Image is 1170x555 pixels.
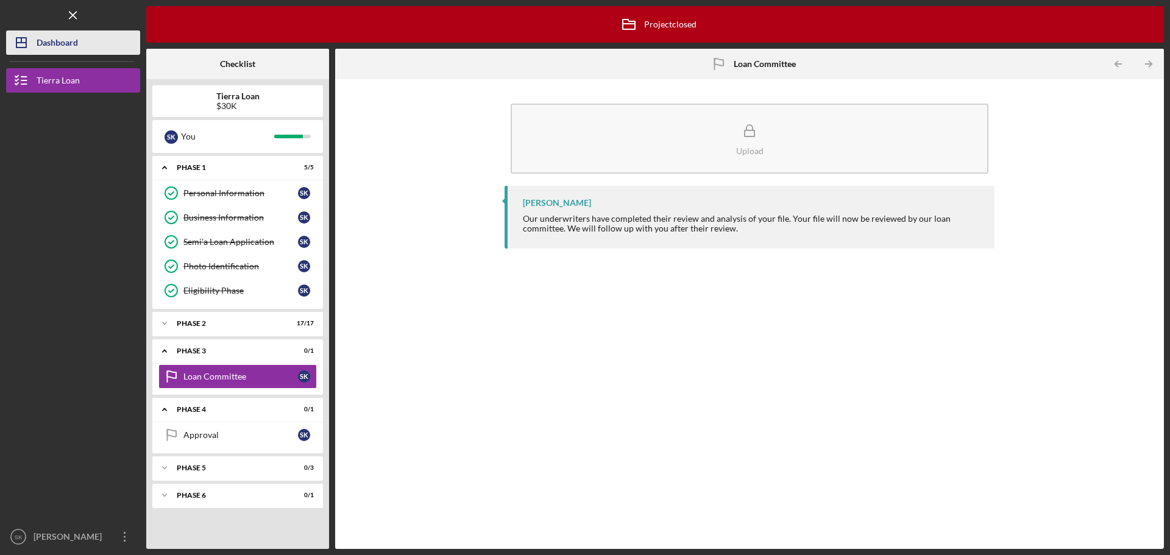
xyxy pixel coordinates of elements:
div: [PERSON_NAME] [30,525,110,552]
div: 17 / 17 [292,320,314,327]
a: ApprovalSK [158,423,317,447]
div: Approval [183,430,298,440]
div: You [181,126,274,147]
div: Tierra Loan [37,68,80,96]
div: Project closed [614,9,697,40]
div: [PERSON_NAME] [523,198,591,208]
div: S K [165,130,178,144]
div: S K [298,260,310,272]
div: S K [298,187,310,199]
div: 5 / 5 [292,164,314,171]
div: Our underwriters have completed their review and analysis of your file. Your file will now be rev... [523,214,982,233]
button: Upload [511,104,988,174]
div: Personal Information [183,188,298,198]
div: Photo Identification [183,261,298,271]
div: 0 / 1 [292,406,314,413]
div: Phase 2 [177,320,283,327]
text: SK [15,534,23,540]
button: Tierra Loan [6,68,140,93]
div: Upload [736,146,764,155]
div: S K [298,370,310,383]
div: S K [298,211,310,224]
a: Personal InformationSK [158,181,317,205]
b: Loan Committee [734,59,796,69]
div: Dashboard [37,30,78,58]
div: 0 / 3 [292,464,314,472]
div: Phase 6 [177,492,283,499]
div: 0 / 1 [292,492,314,499]
div: Loan Committee [183,372,298,381]
div: $30K [216,101,260,111]
div: S K [298,429,310,441]
button: SK[PERSON_NAME] [6,525,140,549]
div: Phase 1 [177,164,283,171]
button: Dashboard [6,30,140,55]
div: 0 / 1 [292,347,314,355]
div: Business Information [183,213,298,222]
div: Eligibility Phase [183,286,298,295]
a: Photo IdentificationSK [158,254,317,278]
div: Phase 5 [177,464,283,472]
b: Checklist [220,59,255,69]
div: Phase 3 [177,347,283,355]
a: Semi'a Loan ApplicationSK [158,230,317,254]
b: Tierra Loan [216,91,260,101]
div: S K [298,285,310,297]
a: Business InformationSK [158,205,317,230]
a: Eligibility PhaseSK [158,278,317,303]
a: Loan CommitteeSK [158,364,317,389]
div: Semi'a Loan Application [183,237,298,247]
div: S K [298,236,310,248]
div: Phase 4 [177,406,283,413]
